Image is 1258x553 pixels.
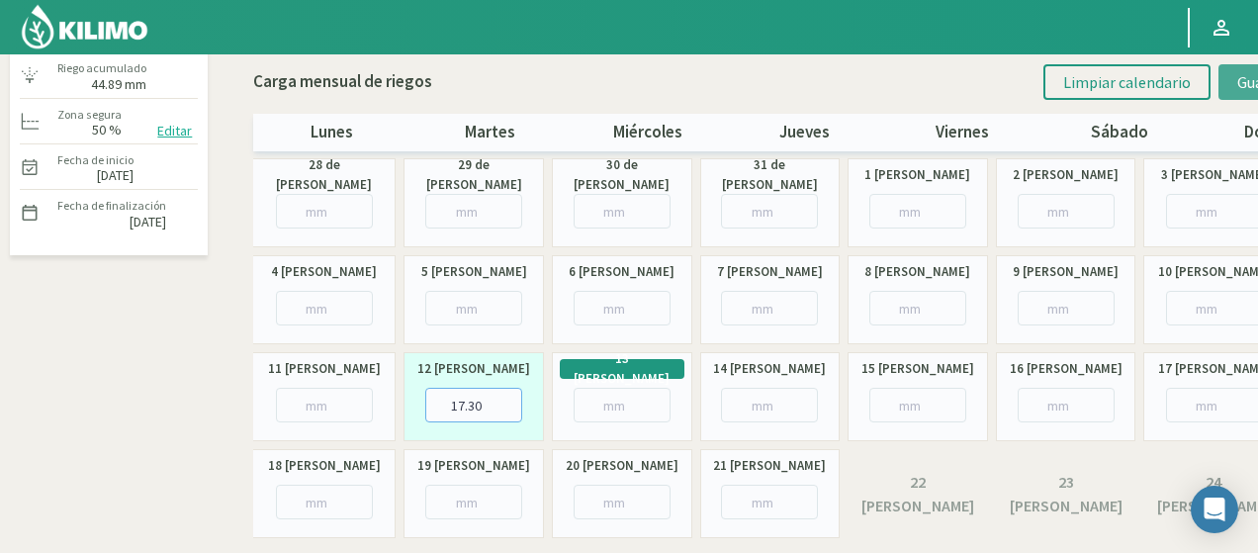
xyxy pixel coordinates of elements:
[574,194,671,229] input: mm
[869,291,966,325] input: mm
[721,194,818,229] input: mm
[271,262,377,282] label: 4 [PERSON_NAME]
[425,388,522,422] input: mm
[268,456,381,476] label: 18 [PERSON_NAME]
[57,151,134,169] label: Fecha de inicio
[574,485,671,519] input: mm
[425,291,522,325] input: mm
[92,124,122,137] label: 50 %
[869,388,966,422] input: mm
[417,359,530,379] label: 12 [PERSON_NAME]
[869,194,966,229] input: mm
[276,291,373,325] input: mm
[253,120,410,145] p: lunes
[91,78,146,91] label: 44.89 mm
[268,359,381,379] label: 11 [PERSON_NAME]
[260,155,388,195] label: 28 de [PERSON_NAME]
[253,69,432,95] p: Carga mensual de riegos
[861,359,974,379] label: 15 [PERSON_NAME]
[57,59,146,77] label: Riego acumulado
[1063,72,1191,92] span: Limpiar calendario
[566,456,678,476] label: 20 [PERSON_NAME]
[569,262,674,282] label: 6 [PERSON_NAME]
[1010,359,1123,379] label: 16 [PERSON_NAME]
[713,456,826,476] label: 21 [PERSON_NAME]
[1018,388,1115,422] input: mm
[1006,470,1126,518] label: 23 [PERSON_NAME]
[883,120,1040,145] p: viernes
[570,349,674,389] label: 13 [PERSON_NAME]
[1018,291,1115,325] input: mm
[857,470,978,518] label: 22 [PERSON_NAME]
[425,485,522,519] input: mm
[708,155,833,195] label: 31 de [PERSON_NAME]
[574,388,671,422] input: mm
[411,120,569,145] p: martes
[57,106,122,124] label: Zona segura
[276,485,373,519] input: mm
[721,388,818,422] input: mm
[560,155,684,195] label: 30 de [PERSON_NAME]
[726,120,883,145] p: jueves
[57,197,166,215] label: Fecha de finalización
[276,194,373,229] input: mm
[1041,120,1199,145] p: sábado
[1191,486,1238,533] div: Open Intercom Messenger
[569,120,726,145] p: miércoles
[417,456,530,476] label: 19 [PERSON_NAME]
[151,120,198,142] button: Editar
[1043,64,1211,100] button: Limpiar calendario
[421,262,527,282] label: 5 [PERSON_NAME]
[276,388,373,422] input: mm
[864,262,970,282] label: 8 [PERSON_NAME]
[721,291,818,325] input: mm
[713,359,826,379] label: 14 [PERSON_NAME]
[1018,194,1115,229] input: mm
[20,3,149,50] img: Kilimo
[97,169,134,182] label: [DATE]
[864,165,970,185] label: 1 [PERSON_NAME]
[425,194,522,229] input: mm
[1013,262,1119,282] label: 9 [PERSON_NAME]
[1013,165,1119,185] label: 2 [PERSON_NAME]
[130,216,166,229] label: [DATE]
[721,485,818,519] input: mm
[574,291,671,325] input: mm
[411,155,536,195] label: 29 de [PERSON_NAME]
[717,262,823,282] label: 7 [PERSON_NAME]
